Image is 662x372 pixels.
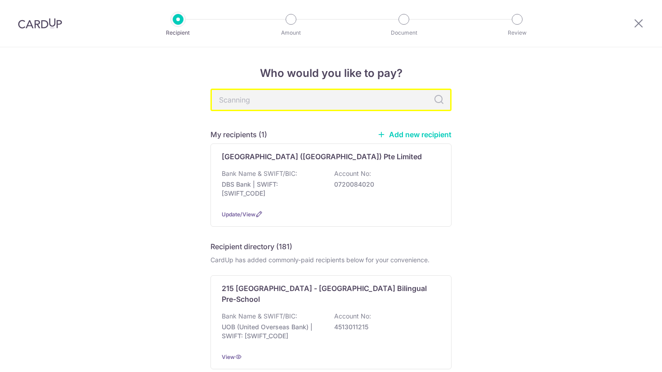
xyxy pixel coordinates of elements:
h5: Recipient directory (181) [210,241,292,252]
p: Recipient [145,28,211,37]
p: DBS Bank | SWIFT: [SWIFT_CODE] [222,180,322,198]
input: Scanning by Zero Phishing [210,89,452,111]
p: Review [484,28,550,37]
p: 0720084020 [334,180,435,189]
p: [GEOGRAPHIC_DATA] ([GEOGRAPHIC_DATA]) Pte Limited [222,151,422,162]
div: CardUp has added commonly-paid recipients below for your convenience. [210,255,452,264]
p: Amount [258,28,324,37]
p: Account No: [334,312,371,321]
p: 4513011215 [334,323,435,332]
a: Add new recipient [377,130,452,139]
p: UOB (United Overseas Bank) | SWIFT: [SWIFT_CODE] [222,323,322,341]
a: Update/View [222,211,255,218]
img: CardUp [18,18,62,29]
a: View [222,354,235,360]
p: Account No: [334,169,371,178]
p: Bank Name & SWIFT/BIC: [222,312,297,321]
p: Bank Name & SWIFT/BIC: [222,169,297,178]
p: 215 [GEOGRAPHIC_DATA] - [GEOGRAPHIC_DATA] Bilingual Pre-School [222,283,429,305]
h5: My recipients (1) [210,129,267,140]
h4: Who would you like to pay? [210,65,452,81]
p: Document [371,28,437,37]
